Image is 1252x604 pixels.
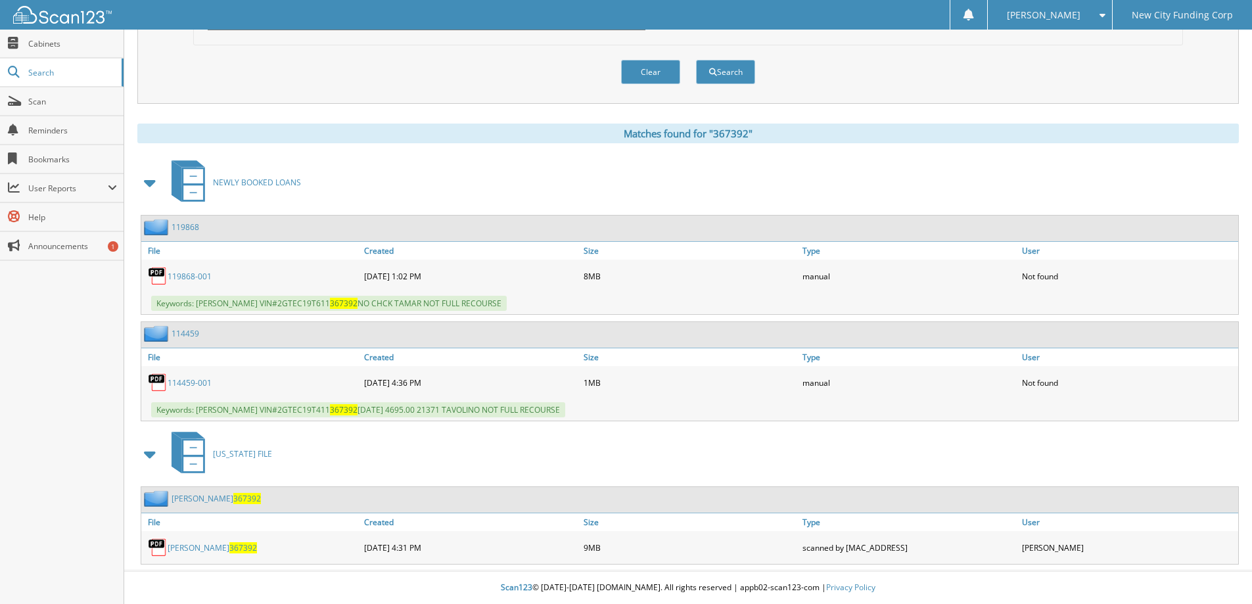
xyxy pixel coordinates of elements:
[580,513,800,531] a: Size
[28,183,108,194] span: User Reports
[826,582,875,593] a: Privacy Policy
[124,572,1252,604] div: © [DATE]-[DATE] [DOMAIN_NAME]. All rights reserved | appb02-scan123-com |
[144,490,172,507] img: folder2.png
[28,241,117,252] span: Announcements
[233,493,261,504] span: 367392
[799,513,1019,531] a: Type
[361,348,580,366] a: Created
[1019,534,1238,561] div: [PERSON_NAME]
[799,242,1019,260] a: Type
[144,325,172,342] img: folder2.png
[1019,369,1238,396] div: Not found
[1132,11,1233,19] span: New City Funding Corp
[172,221,199,233] a: 119868
[1019,513,1238,531] a: User
[580,263,800,289] div: 8MB
[28,212,117,223] span: Help
[580,348,800,366] a: Size
[151,402,565,417] span: Keywords: [PERSON_NAME] VIN#2GTEC19T411 [DATE] 4695.00 21371 TAVOLINO NOT FULL RECOURSE
[1019,242,1238,260] a: User
[696,60,755,84] button: Search
[28,125,117,136] span: Reminders
[28,67,115,78] span: Search
[168,377,212,388] a: 114459-001
[361,263,580,289] div: [DATE] 1:02 PM
[213,177,301,188] span: NEWLY BOOKED LOANS
[1019,263,1238,289] div: Not found
[213,448,272,459] span: [US_STATE] FILE
[621,60,680,84] button: Clear
[361,534,580,561] div: [DATE] 4:31 PM
[108,241,118,252] div: 1
[799,369,1019,396] div: manual
[148,538,168,557] img: PDF.png
[501,582,532,593] span: Scan123
[141,242,361,260] a: File
[13,6,112,24] img: scan123-logo-white.svg
[151,296,507,311] span: Keywords: [PERSON_NAME] VIN#2GTEC19T611 NO CHCK TAMAR NOT FULL RECOURSE
[141,513,361,531] a: File
[799,263,1019,289] div: manual
[361,369,580,396] div: [DATE] 4:36 PM
[144,219,172,235] img: folder2.png
[168,542,257,553] a: [PERSON_NAME]367392
[580,242,800,260] a: Size
[28,154,117,165] span: Bookmarks
[361,513,580,531] a: Created
[137,124,1239,143] div: Matches found for "367392"
[580,534,800,561] div: 9MB
[580,369,800,396] div: 1MB
[1007,11,1080,19] span: [PERSON_NAME]
[330,404,358,415] span: 367392
[330,298,358,309] span: 367392
[164,156,301,208] a: NEWLY BOOKED LOANS
[141,348,361,366] a: File
[1019,348,1238,366] a: User
[172,328,199,339] a: 114459
[168,271,212,282] a: 119868-001
[229,542,257,553] span: 367392
[164,428,272,480] a: [US_STATE] FILE
[172,493,261,504] a: [PERSON_NAME]367392
[148,373,168,392] img: PDF.png
[799,534,1019,561] div: scanned by [MAC_ADDRESS]
[28,38,117,49] span: Cabinets
[799,348,1019,366] a: Type
[28,96,117,107] span: Scan
[361,242,580,260] a: Created
[148,266,168,286] img: PDF.png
